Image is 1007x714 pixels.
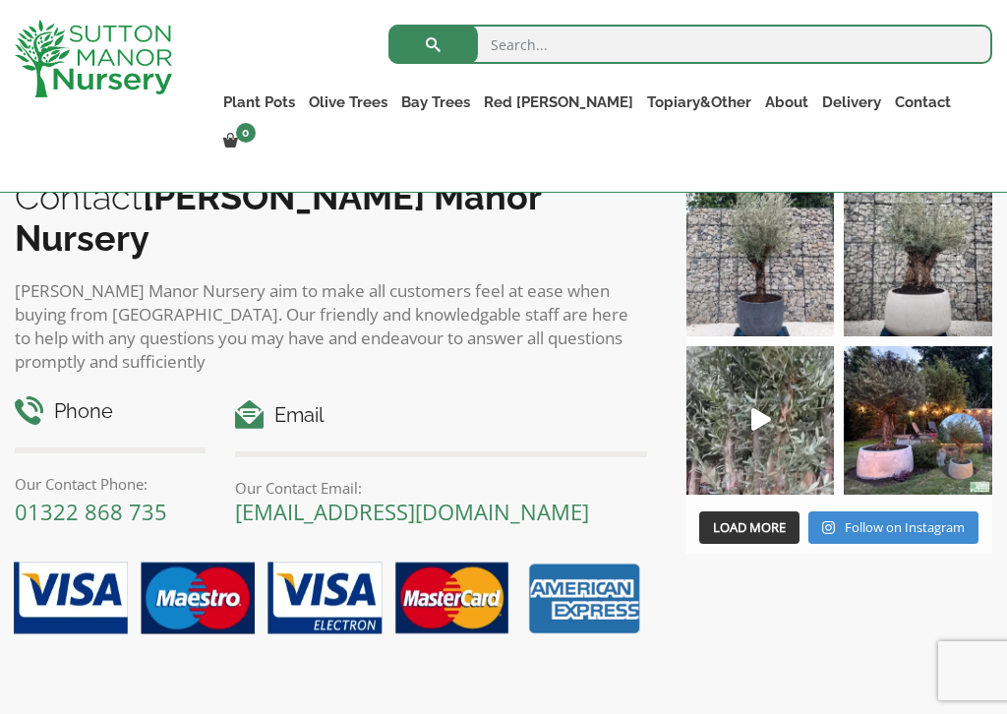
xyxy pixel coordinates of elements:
[15,497,167,526] a: 01322 868 735
[686,346,835,495] img: New arrivals Monday morning of beautiful olive trees 🤩🤩 The weather is beautiful this summer, gre...
[388,25,992,64] input: Search...
[15,472,206,496] p: Our Contact Phone:
[216,89,302,116] a: Plant Pots
[216,128,262,155] a: 0
[686,188,835,336] img: A beautiful multi-stem Spanish Olive tree potted in our luxurious fibre clay pots 😍😍
[15,20,172,97] img: logo
[844,188,992,336] img: Check out this beauty we potted at our nursery today ❤️‍🔥 A huge, ancient gnarled Olive tree plan...
[235,400,646,431] h4: Email
[235,497,589,526] a: [EMAIL_ADDRESS][DOMAIN_NAME]
[15,279,647,374] p: [PERSON_NAME] Manor Nursery aim to make all customers feel at ease when buying from [GEOGRAPHIC_D...
[699,511,800,545] button: Load More
[751,408,771,431] svg: Play
[15,396,206,427] h4: Phone
[888,89,958,116] a: Contact
[808,511,978,545] a: Instagram Follow on Instagram
[844,346,992,495] img: “The poetry of nature is never dead” 🪴🫒 A stunning beautiful customer photo has been sent into us...
[845,518,965,536] span: Follow on Instagram
[236,123,256,143] span: 0
[822,520,835,535] svg: Instagram
[235,476,646,500] p: Our Contact Email:
[686,346,835,495] a: Play
[302,89,394,116] a: Olive Trees
[758,89,815,116] a: About
[640,89,758,116] a: Topiary&Other
[15,176,541,259] b: [PERSON_NAME] Manor Nursery
[713,518,786,536] span: Load More
[394,89,477,116] a: Bay Trees
[815,89,888,116] a: Delivery
[477,89,640,116] a: Red [PERSON_NAME]
[15,176,647,259] h2: Contact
